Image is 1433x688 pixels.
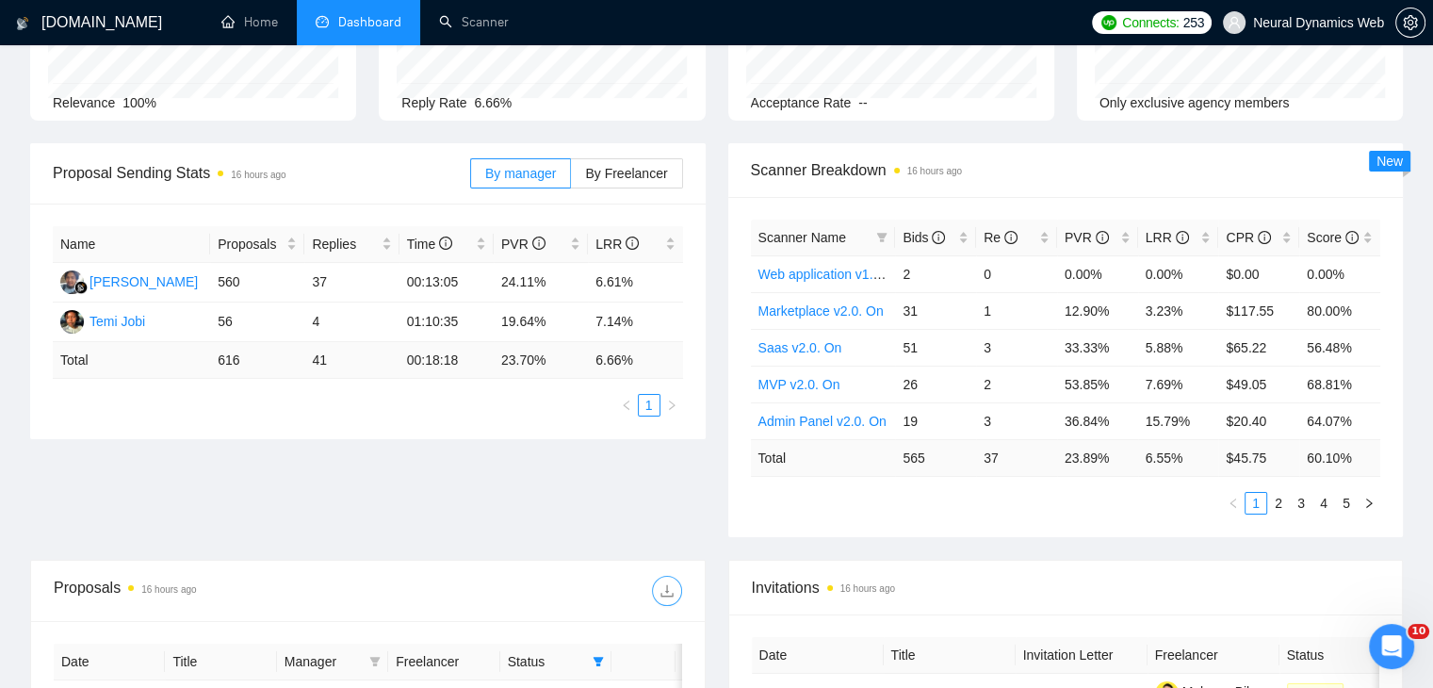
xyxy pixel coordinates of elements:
td: 80.00% [1299,292,1380,329]
span: info-circle [1345,231,1359,244]
td: 31 [895,292,976,329]
td: 6.66 % [588,342,682,379]
a: Saas v2.0. On [758,340,842,355]
button: download [652,576,682,606]
a: 1 [639,395,660,416]
th: Manager [277,644,388,680]
td: 616 [210,342,304,379]
td: 56 [210,303,304,342]
td: 0 [976,255,1057,292]
span: PVR [1065,230,1109,245]
span: Status [508,651,585,672]
li: 1 [1245,492,1267,515]
span: Bids [903,230,945,245]
th: Status [1279,637,1411,674]
span: info-circle [1004,231,1018,244]
a: MVP v2.0. On [758,377,840,392]
td: 41 [304,342,399,379]
span: Proposal Sending Stats [53,161,470,185]
img: logo [16,8,29,39]
span: CPR [1226,230,1270,245]
th: Freelancer [388,644,499,680]
span: setting [1396,15,1425,30]
td: 5.88% [1138,329,1219,366]
a: AS[PERSON_NAME] [60,273,198,288]
td: 15.79% [1138,402,1219,439]
a: Marketplace v2.0. On [758,303,884,319]
span: By Freelancer [585,166,667,181]
button: right [660,394,683,417]
span: user [1228,16,1241,29]
span: filter [366,647,384,676]
button: setting [1395,8,1425,38]
a: 3 [1291,493,1311,514]
td: 51 [895,329,976,366]
li: Next Page [1358,492,1380,515]
td: 53.85% [1057,366,1138,402]
span: info-circle [932,231,945,244]
span: Manager [285,651,362,672]
th: Invitation Letter [1016,637,1148,674]
span: Scanner Name [758,230,846,245]
a: setting [1395,15,1425,30]
span: -- [858,95,867,110]
td: 19 [895,402,976,439]
td: 60.10 % [1299,439,1380,476]
td: 7.69% [1138,366,1219,402]
time: 16 hours ago [907,166,962,176]
button: right [1358,492,1380,515]
td: 560 [210,263,304,303]
span: Proposals [218,234,283,254]
li: Previous Page [615,394,638,417]
td: 01:10:35 [399,303,494,342]
span: Invitations [752,576,1380,599]
span: Score [1307,230,1358,245]
img: upwork-logo.png [1101,15,1116,30]
iframe: Intercom live chat [1369,624,1414,669]
li: 3 [1290,492,1312,515]
span: filter [369,656,381,667]
span: LRR [595,237,639,252]
li: 1 [638,394,660,417]
td: 56.48% [1299,329,1380,366]
td: 23.89 % [1057,439,1138,476]
li: 5 [1335,492,1358,515]
th: Date [54,644,165,680]
td: Total [53,342,210,379]
span: info-circle [1096,231,1109,244]
td: 00:18:18 [399,342,494,379]
span: info-circle [439,237,452,250]
div: Temi Jobi [90,311,145,332]
span: left [1228,498,1239,509]
td: $65.22 [1218,329,1299,366]
span: Time [407,237,452,252]
td: 7.14% [588,303,682,342]
span: left [621,400,632,411]
a: 2 [1268,493,1289,514]
td: 12.90% [1057,292,1138,329]
td: 68.81% [1299,366,1380,402]
span: Connects: [1122,12,1179,33]
span: Re [984,230,1018,245]
span: Only exclusive agency members [1099,95,1290,110]
img: gigradar-bm.png [74,281,88,294]
td: 2 [895,255,976,292]
td: $20.40 [1218,402,1299,439]
td: 3 [976,402,1057,439]
td: 4 [304,303,399,342]
td: 37 [304,263,399,303]
td: 0.00% [1057,255,1138,292]
span: filter [589,647,608,676]
a: 1 [1246,493,1266,514]
td: $ 45.75 [1218,439,1299,476]
button: left [1222,492,1245,515]
td: $117.55 [1218,292,1299,329]
td: 565 [895,439,976,476]
a: homeHome [221,14,278,30]
td: 19.64% [494,303,588,342]
div: [PERSON_NAME] [90,271,198,292]
a: Web application v1.1. On [758,267,905,282]
span: info-circle [1258,231,1271,244]
span: download [653,583,681,598]
a: 4 [1313,493,1334,514]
